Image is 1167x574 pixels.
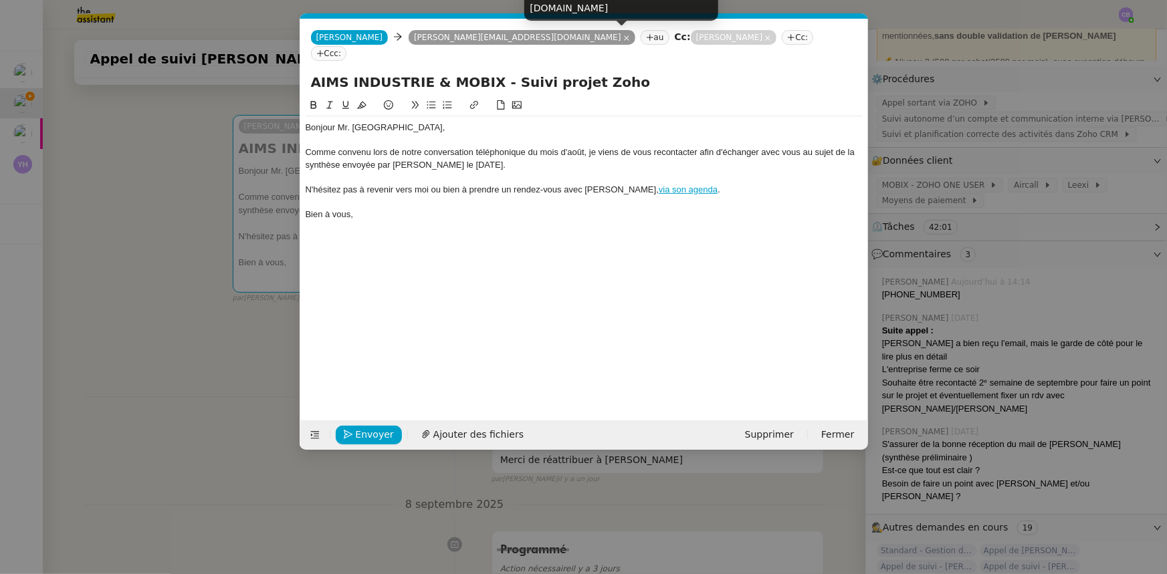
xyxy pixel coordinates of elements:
[306,208,863,221] div: Bien à vous,
[641,30,669,45] nz-tag: au
[311,46,347,61] nz-tag: Ccc:
[782,30,813,45] nz-tag: Cc:
[316,33,383,42] span: [PERSON_NAME]
[659,184,718,194] a: via son agenda
[745,427,794,442] span: Supprimer
[306,184,863,196] div: N'hésitez pas à revenir vers moi ou bien à prendre un rendez-vous avec [PERSON_NAME], .
[737,426,802,444] button: Supprimer
[821,427,854,442] span: Fermer
[356,427,394,442] span: Envoyer
[311,72,857,92] input: Subject
[691,30,777,45] nz-tag: [PERSON_NAME]
[306,122,863,134] div: Bonjour Mr. [GEOGRAPHIC_DATA],
[306,146,863,171] div: Comme convenu lors de notre conversation téléphonique du mois d'août, je viens de vous recontacte...
[813,426,862,444] button: Fermer
[413,426,532,444] button: Ajouter des fichiers
[675,31,691,42] strong: Cc:
[336,426,402,444] button: Envoyer
[409,30,635,45] nz-tag: [PERSON_NAME][EMAIL_ADDRESS][DOMAIN_NAME]
[433,427,524,442] span: Ajouter des fichiers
